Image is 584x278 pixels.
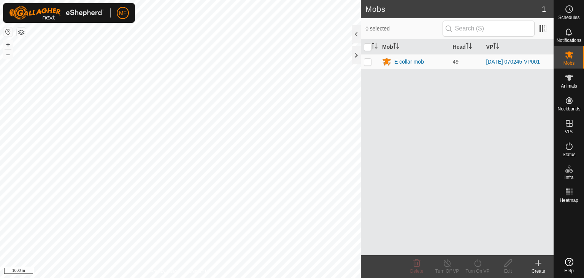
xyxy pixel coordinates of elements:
span: Schedules [558,15,579,20]
span: Heatmap [560,198,578,203]
span: Delete [410,268,424,274]
a: [DATE] 070245-VP001 [486,59,540,65]
th: VP [483,40,554,54]
button: Map Layers [17,28,26,37]
button: + [3,40,13,49]
p-sorticon: Activate to sort [371,44,378,50]
span: Infra [564,175,573,180]
span: Help [564,268,574,273]
p-sorticon: Activate to sort [393,44,399,50]
a: Contact Us [188,268,210,275]
button: Reset Map [3,27,13,37]
span: VPs [565,129,573,134]
input: Search (S) [443,21,535,37]
span: Animals [561,84,577,88]
div: Create [523,268,554,275]
span: 0 selected [365,25,442,33]
h2: Mobs [365,5,542,14]
span: 1 [542,3,546,15]
span: Notifications [557,38,581,43]
th: Head [450,40,483,54]
img: Gallagher Logo [9,6,104,20]
button: – [3,50,13,59]
span: Status [562,152,575,157]
a: Privacy Policy [151,268,179,275]
span: Neckbands [557,107,580,111]
span: MF [119,9,127,17]
p-sorticon: Activate to sort [493,44,499,50]
a: Help [554,255,584,276]
p-sorticon: Activate to sort [466,44,472,50]
div: Edit [493,268,523,275]
th: Mob [379,40,449,54]
div: Turn On VP [462,268,493,275]
span: Mobs [563,61,574,66]
span: 49 [453,59,459,65]
div: Turn Off VP [432,268,462,275]
div: E collar mob [394,58,424,66]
